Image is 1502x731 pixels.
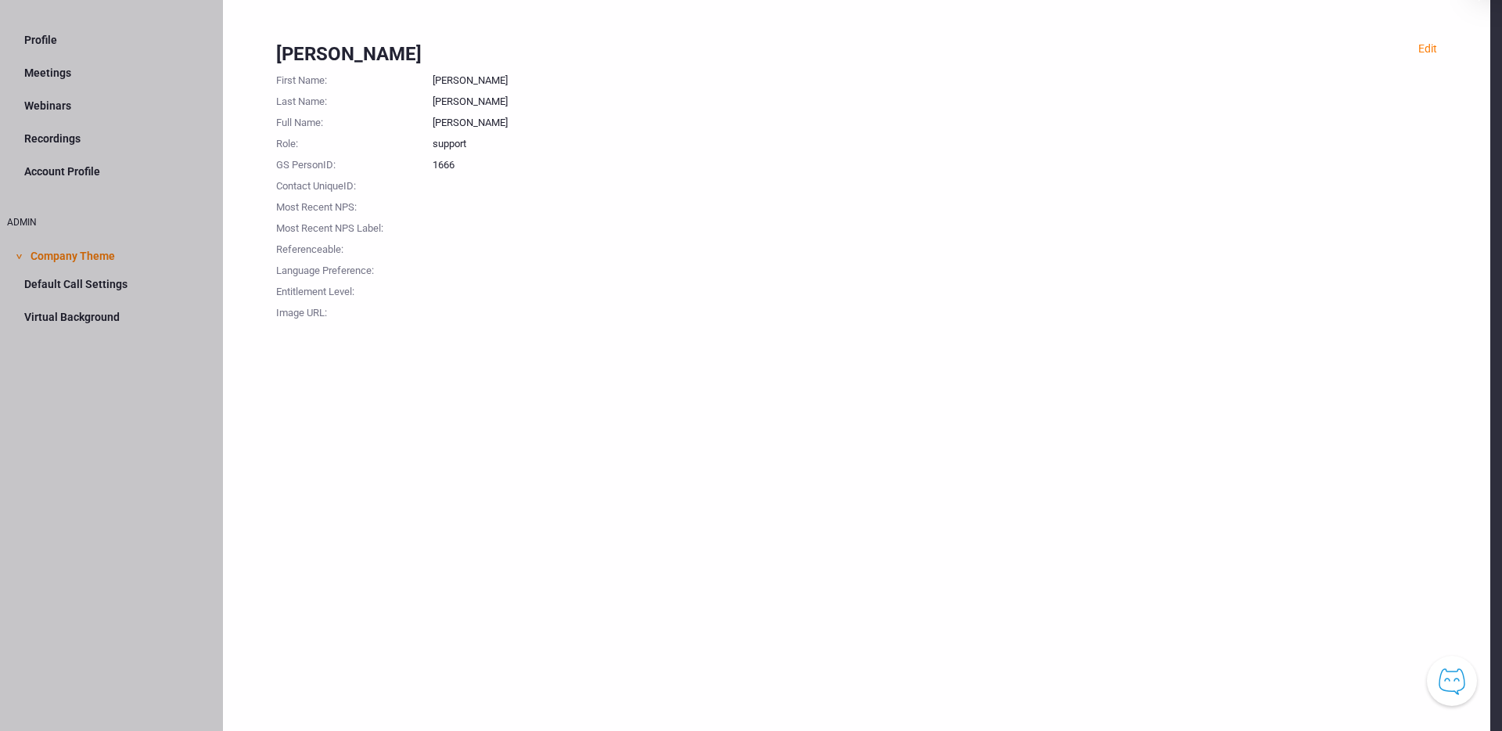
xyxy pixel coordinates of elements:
[276,110,433,131] div: Full Name :
[6,23,228,41] div: ∑aåāБδ ⷺ
[433,88,1437,110] div: [PERSON_NAME]
[276,131,433,152] div: Role :
[276,194,433,215] div: Most Recent NPS :
[1427,656,1477,706] button: Knowledge Center Bot, also known as KC Bot is an onboarding assistant that allows you to see the ...
[1418,42,1437,55] a: Edit
[276,257,433,279] div: Language Preference :
[6,58,228,75] div: ∑aåāБδ ⷺ
[276,152,433,173] div: GS PersonID :
[276,236,433,257] div: Referenceable :
[433,131,1437,152] div: support
[433,152,1437,173] div: 1666
[6,6,228,23] div: ∑aåāБδ ⷺ
[276,67,433,88] div: First Name :
[276,173,433,194] div: Contact UniqueID :
[276,41,1437,67] div: [PERSON_NAME]
[433,110,1437,131] div: [PERSON_NAME]
[276,215,433,236] div: Most Recent NPS Label :
[276,88,433,110] div: Last Name :
[433,67,1437,88] div: [PERSON_NAME]
[276,300,433,321] div: Image URL :
[6,41,228,58] div: ∑aåāБδ ⷺ
[276,279,433,300] div: Entitlement Level :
